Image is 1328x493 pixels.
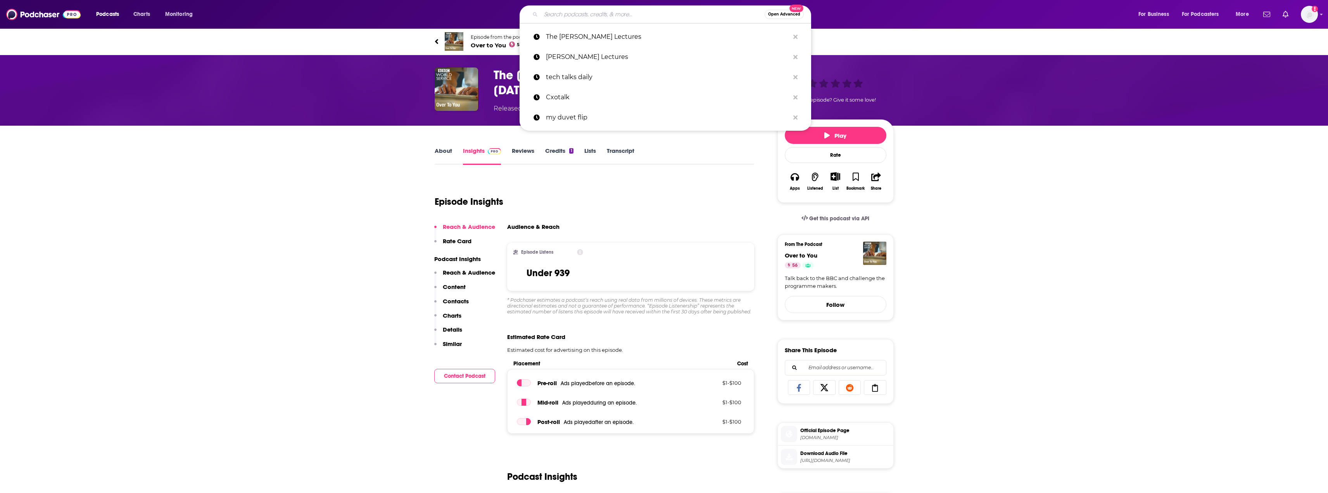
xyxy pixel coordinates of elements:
[434,237,471,252] button: Rate Card
[521,249,553,255] h2: Episode Listens
[435,196,503,208] h1: Episode Insights
[781,449,890,465] a: Download Audio File[URL][DOMAIN_NAME]
[434,326,462,340] button: Details
[584,147,596,165] a: Lists
[507,333,565,341] span: Estimated Rate Card
[520,107,811,128] a: my duvet flip
[792,262,798,270] span: 56
[807,186,823,191] div: Listened
[846,186,865,191] div: Bookmark
[1230,8,1259,21] button: open menu
[824,132,846,139] span: Play
[805,167,825,195] button: Listened
[443,283,466,291] p: Content
[785,147,886,163] div: Rate
[520,27,811,47] a: The [PERSON_NAME] Lectures
[507,297,755,315] div: * Podchaser estimates a podcast’s reach using real data from millions of devices. These metrics a...
[781,426,890,442] a: Official Episode Page[DOMAIN_NAME]
[813,380,836,395] a: Share on X/Twitter
[434,340,462,355] button: Similar
[434,269,495,283] button: Reach & Audience
[795,209,876,228] a: Get this podcast via API
[791,360,880,375] input: Email address or username...
[128,8,155,21] a: Charts
[434,255,495,263] p: Podcast Insights
[545,147,573,165] a: Credits1
[463,147,501,165] a: InsightsPodchaser Pro
[1280,8,1292,21] a: Show notifications dropdown
[785,262,801,268] a: 56
[839,380,861,395] a: Share on Reddit
[541,8,765,21] input: Search podcasts, credits, & more...
[785,296,886,313] button: Follow
[785,360,886,375] div: Search followers
[871,186,881,191] div: Share
[537,418,560,426] span: Post -roll
[737,360,748,367] span: Cost
[435,147,452,165] a: About
[434,369,495,383] button: Contact Podcast
[1236,9,1249,20] span: More
[513,360,731,367] span: Placement
[507,471,577,483] h2: Podcast Insights
[691,419,741,425] p: $ 1 - $ 100
[435,32,894,51] a: Over to YouEpisode from the podcastOver to You56
[443,223,495,230] p: Reach & Audience
[691,399,741,405] p: $ 1 - $ 100
[1182,9,1219,20] span: For Podcasters
[1133,8,1179,21] button: open menu
[445,32,463,51] img: Over to You
[785,252,817,259] a: Over to You
[788,380,810,395] a: Share on Facebook
[494,104,543,113] div: Released [DATE]
[825,167,845,195] div: Show More ButtonList
[785,275,886,290] a: Talk back to the BBC and challenge the programme makers.
[546,107,789,128] p: my duvet flip
[443,269,495,276] p: Reach & Audience
[91,8,129,21] button: open menu
[488,148,501,154] img: Podchaser Pro
[785,346,837,354] h3: Share This Episode
[846,167,866,195] button: Bookmark
[443,340,462,348] p: Similar
[512,147,534,165] a: Reviews
[546,27,789,47] p: The Reith Lectures
[1301,6,1318,23] span: Logged in as BrunswickDigital
[765,10,804,19] button: Open AdvancedNew
[790,186,800,191] div: Apps
[165,9,193,20] span: Monitoring
[471,42,532,49] span: Over to You
[434,223,495,237] button: Reach & Audience
[471,34,532,40] span: Episode from the podcast
[133,9,150,20] span: Charts
[795,97,876,103] span: Good episode? Give it some love!
[562,400,637,406] span: Ads played during an episode .
[1301,6,1318,23] img: User Profile
[827,172,843,181] button: Show More Button
[443,326,462,333] p: Details
[96,9,119,20] span: Podcasts
[494,67,765,98] h3: The Reith Lectures: A tradition since 1948
[800,427,890,434] span: Official Episode Page
[546,47,789,67] p: Reith Lectures
[809,215,869,222] span: Get this podcast via API
[800,450,890,457] span: Download Audio File
[520,87,811,107] a: Cxotalk
[443,237,471,245] p: Rate Card
[832,186,839,191] div: List
[546,87,789,107] p: Cxotalk
[520,47,811,67] a: [PERSON_NAME] Lectures
[561,380,635,387] span: Ads played before an episode .
[607,147,634,165] a: Transcript
[435,67,478,111] img: The Reith Lectures: A tradition since 1948
[517,43,522,47] span: 56
[1138,9,1169,20] span: For Business
[6,7,81,22] img: Podchaser - Follow, Share and Rate Podcasts
[564,419,634,426] span: Ads played after an episode .
[1312,6,1318,12] svg: Add a profile image
[537,399,558,406] span: Mid -roll
[785,167,805,195] button: Apps
[546,67,789,87] p: tech talks daily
